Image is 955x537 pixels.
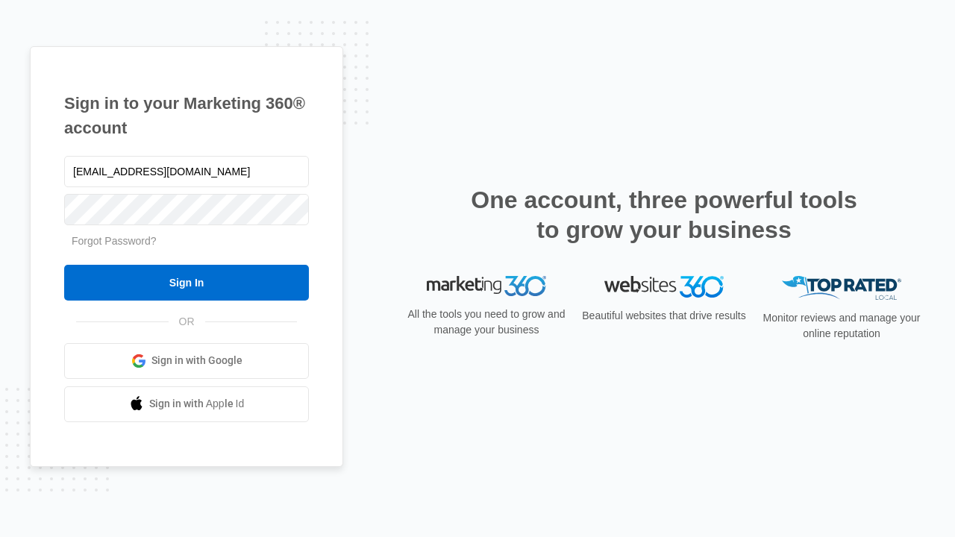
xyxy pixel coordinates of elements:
[151,353,242,368] span: Sign in with Google
[64,156,309,187] input: Email
[64,265,309,301] input: Sign In
[604,276,724,298] img: Websites 360
[64,343,309,379] a: Sign in with Google
[758,310,925,342] p: Monitor reviews and manage your online reputation
[64,91,309,140] h1: Sign in to your Marketing 360® account
[427,276,546,297] img: Marketing 360
[580,308,748,324] p: Beautiful websites that drive results
[403,307,570,338] p: All the tools you need to grow and manage your business
[72,235,157,247] a: Forgot Password?
[466,185,862,245] h2: One account, three powerful tools to grow your business
[149,396,245,412] span: Sign in with Apple Id
[169,314,205,330] span: OR
[64,386,309,422] a: Sign in with Apple Id
[782,276,901,301] img: Top Rated Local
